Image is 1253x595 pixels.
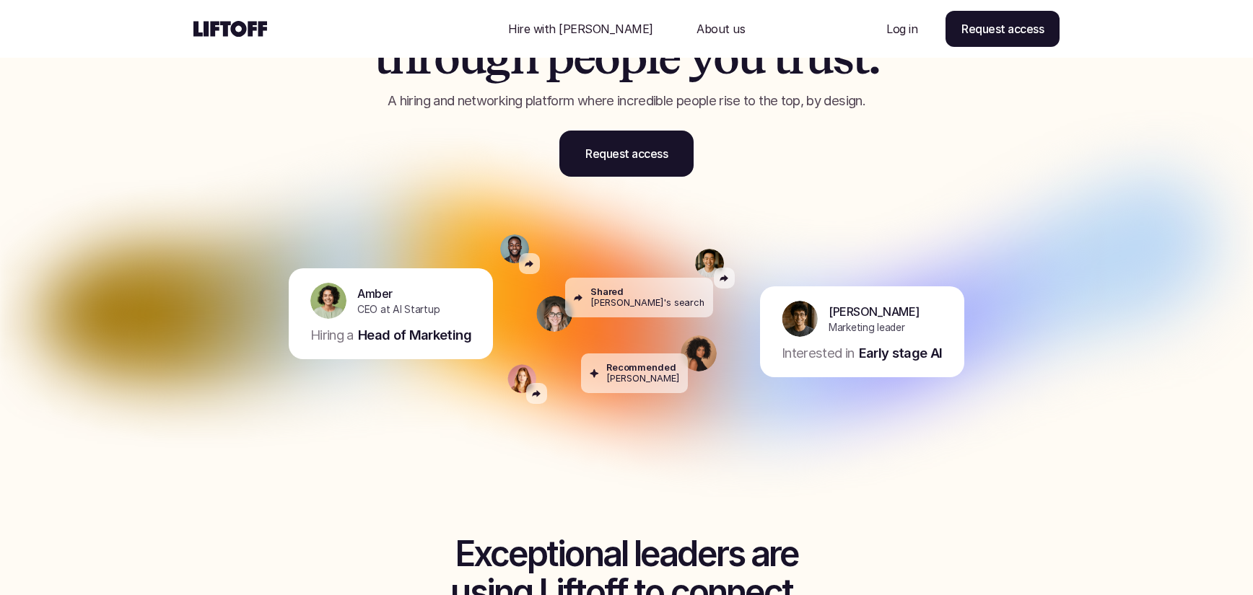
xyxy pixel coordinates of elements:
p: Head of Marketing [358,326,471,345]
span: o [713,32,738,83]
p: Request access [585,145,668,162]
span: h [510,32,537,83]
span: o [434,32,458,83]
span: o [594,32,619,83]
span: e [573,32,595,83]
p: Interested in [782,344,855,363]
span: h [390,32,416,83]
a: Nav Link [679,12,762,46]
p: Shared [590,286,624,297]
span: u [738,32,764,83]
span: p [619,32,646,83]
p: [PERSON_NAME] [606,373,679,384]
p: Request access [961,20,1044,38]
p: Log in [886,20,917,38]
p: [PERSON_NAME]'s search [590,297,704,308]
p: Hire with [PERSON_NAME] [508,20,653,38]
p: About us [697,20,745,38]
span: u [805,32,832,83]
a: Request access [559,131,694,177]
span: e [658,32,680,83]
p: Hiring a [310,326,354,345]
p: Recommended [606,362,676,373]
span: t [374,32,390,83]
p: A hiring and networking platform where incredible people rise to the top, by design. [320,92,933,110]
a: Nav Link [869,12,935,46]
span: y [689,32,714,83]
p: Marketing leader [829,319,905,335]
p: CEO at AI Startup [357,301,440,317]
span: t [773,32,789,83]
span: u [458,32,485,83]
span: p [546,32,573,83]
span: t [852,32,868,83]
span: r [789,32,806,83]
a: Request access [946,11,1060,47]
span: r [416,32,434,83]
p: Early stage AI [859,344,943,363]
span: . [868,32,879,83]
a: Nav Link [491,12,671,46]
p: Amber [357,284,393,301]
span: l [646,32,658,83]
span: s [832,32,852,83]
span: g [484,32,510,83]
p: [PERSON_NAME] [829,302,920,319]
